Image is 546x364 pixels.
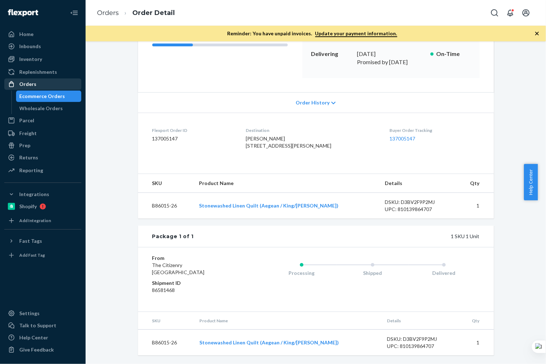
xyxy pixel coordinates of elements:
[458,193,494,219] td: 1
[8,9,38,16] img: Flexport logo
[20,105,63,112] div: Wholesale Orders
[390,135,415,142] a: 137005147
[337,270,408,277] div: Shipped
[4,140,81,151] a: Prep
[458,174,494,193] th: Qty
[4,320,81,331] a: Talk to Support
[4,78,81,90] a: Orders
[152,255,238,262] dt: From
[315,30,397,37] a: Update your payment information.
[19,43,41,50] div: Inbounds
[19,310,40,317] div: Settings
[16,103,82,114] a: Wholesale Orders
[4,115,81,126] a: Parcel
[138,312,194,330] th: SKU
[19,203,37,210] div: Shopify
[199,339,339,345] a: Stonewashed Linen Quilt (Aegean / King/[PERSON_NAME])
[19,334,48,341] div: Help Center
[381,312,460,330] th: Details
[97,9,119,17] a: Orders
[4,344,81,355] button: Give Feedback
[19,31,34,38] div: Home
[503,6,517,20] button: Open notifications
[460,312,494,330] th: Qty
[246,127,378,133] dt: Destination
[385,199,452,206] div: DSKU: D3BV2F9P2MJ
[19,68,57,76] div: Replenishments
[266,270,337,277] div: Processing
[379,174,458,193] th: Details
[4,128,81,139] a: Freight
[524,164,538,200] button: Help Center
[4,53,81,65] a: Inventory
[357,58,425,66] p: Promised by [DATE]
[19,167,43,174] div: Reporting
[19,217,51,224] div: Add Integration
[390,127,480,133] dt: Buyer Order Tracking
[437,50,471,58] p: On-Time
[385,206,452,213] div: UPC: 810139864707
[246,135,331,149] span: [PERSON_NAME] [STREET_ADDRESS][PERSON_NAME]
[193,174,379,193] th: Product Name
[311,50,352,58] p: Delivering
[91,2,180,24] ol: breadcrumbs
[19,191,49,198] div: Integrations
[19,346,54,353] div: Give Feedback
[199,202,338,209] a: Stonewashed Linen Quilt (Aegean / King/[PERSON_NAME])
[4,165,81,176] a: Reporting
[67,6,81,20] button: Close Navigation
[387,343,454,350] div: UPC: 810139864707
[194,233,479,240] div: 1 SKU 1 Unit
[4,152,81,163] a: Returns
[152,127,235,133] dt: Flexport Order ID
[357,50,425,58] div: [DATE]
[19,81,36,88] div: Orders
[4,235,81,247] button: Fast Tags
[20,93,65,100] div: Ecommerce Orders
[460,329,494,355] td: 1
[4,215,81,226] a: Add Integration
[19,322,56,329] div: Talk to Support
[296,99,330,106] span: Order History
[152,135,235,142] dd: 137005147
[4,189,81,200] button: Integrations
[387,335,454,343] div: DSKU: D3BV2F9P2MJ
[19,130,37,137] div: Freight
[19,252,45,258] div: Add Fast Tag
[194,312,381,330] th: Product Name
[4,66,81,78] a: Replenishments
[152,233,194,240] div: Package 1 of 1
[19,56,42,63] div: Inventory
[4,41,81,52] a: Inbounds
[19,154,38,161] div: Returns
[19,142,30,149] div: Prep
[138,174,193,193] th: SKU
[16,91,82,102] a: Ecommerce Orders
[132,9,175,17] a: Order Detail
[4,332,81,343] a: Help Center
[19,237,42,245] div: Fast Tags
[488,6,502,20] button: Open Search Box
[4,29,81,40] a: Home
[152,287,238,294] dd: 86581468
[4,250,81,261] a: Add Fast Tag
[4,201,81,212] a: Shopify
[138,193,193,219] td: B86015-26
[519,6,533,20] button: Open account menu
[408,270,480,277] div: Delivered
[152,262,205,275] span: The Citizenry [GEOGRAPHIC_DATA]
[228,30,397,37] p: Reminder: You have unpaid invoices.
[4,308,81,319] a: Settings
[152,280,238,287] dt: Shipment ID
[138,329,194,355] td: B86015-26
[19,117,34,124] div: Parcel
